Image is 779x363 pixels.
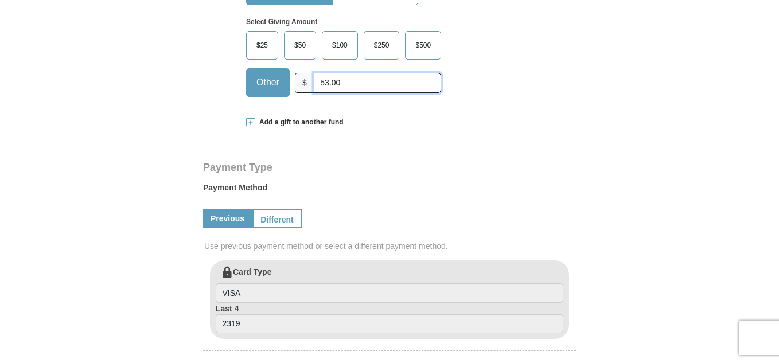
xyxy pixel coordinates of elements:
span: $25 [251,37,274,54]
span: $250 [368,37,395,54]
a: Different [252,209,302,228]
a: Previous [203,209,252,228]
input: Last 4 [216,314,563,334]
h4: Payment Type [203,163,576,172]
label: Last 4 [216,303,563,334]
span: Use previous payment method or select a different payment method. [204,240,577,252]
span: $500 [410,37,437,54]
strong: Select Giving Amount [246,18,317,26]
span: Other [251,74,285,91]
label: Payment Method [203,182,576,199]
span: $100 [326,37,353,54]
input: Other Amount [314,73,441,93]
span: $ [295,73,314,93]
span: Add a gift to another fund [255,118,344,127]
input: Card Type [216,283,563,303]
label: Card Type [216,266,563,303]
span: $50 [289,37,311,54]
